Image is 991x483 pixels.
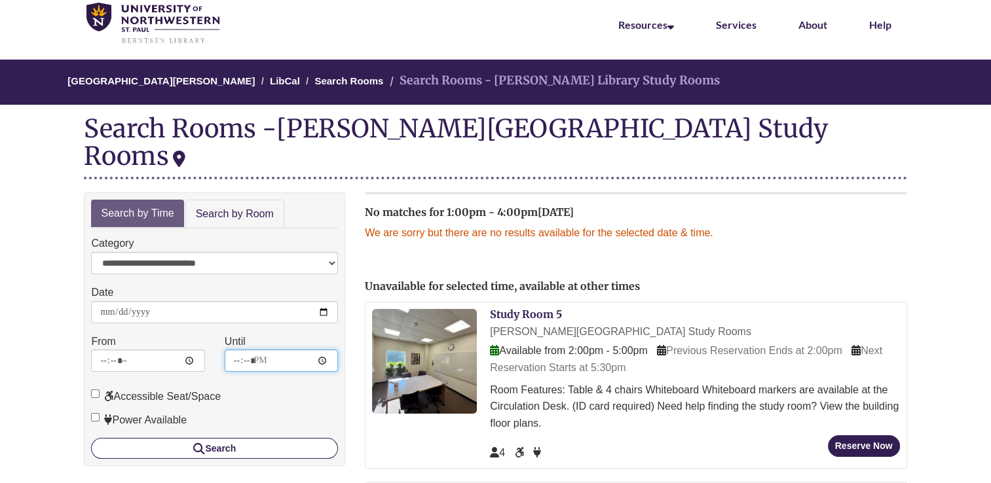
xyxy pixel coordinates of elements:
img: Study Room 5 [372,309,477,414]
label: Category [91,235,134,252]
a: About [798,18,827,31]
a: Help [869,18,891,31]
li: Search Rooms - [PERSON_NAME] Library Study Rooms [386,71,720,90]
nav: Breadcrumb [84,60,907,105]
div: [PERSON_NAME][GEOGRAPHIC_DATA] Study Rooms [490,323,899,340]
button: Search [91,438,338,459]
a: Search by Room [185,200,284,229]
a: Search by Time [91,200,183,228]
div: Room Features: Table & 4 chairs Whiteboard Whiteboard markers are available at the Circulation De... [490,382,899,432]
div: [PERSON_NAME][GEOGRAPHIC_DATA] Study Rooms [84,113,827,171]
input: Power Available [91,413,100,421]
span: The capacity of this space [490,447,505,458]
h2: No matches for 1:00pm - 4:00pm[DATE] [365,207,907,219]
h2: Unavailable for selected time, available at other times [365,281,907,293]
span: Accessible Seat/Space [515,447,527,458]
p: We are sorry but there are no results available for the selected date & time. [365,224,907,241]
label: From [91,333,115,350]
input: Accessible Seat/Space [91,389,100,398]
label: Accessible Seat/Space [91,388,221,405]
label: Date [91,284,113,301]
a: Search Rooms [314,75,383,86]
span: Previous Reservation Ends at 2:00pm [657,345,842,356]
a: Resources [618,18,674,31]
div: Search Rooms - [84,115,907,179]
a: [GEOGRAPHIC_DATA][PERSON_NAME] [67,75,255,86]
span: Power Available [533,447,541,458]
label: Until [225,333,246,350]
span: Available from 2:00pm - 5:00pm [490,345,647,356]
label: Power Available [91,412,187,429]
img: UNWSP Library Logo [86,3,219,45]
a: Services [716,18,757,31]
button: Reserve Now [828,435,900,457]
a: Study Room 5 [490,308,562,321]
a: LibCal [270,75,300,86]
